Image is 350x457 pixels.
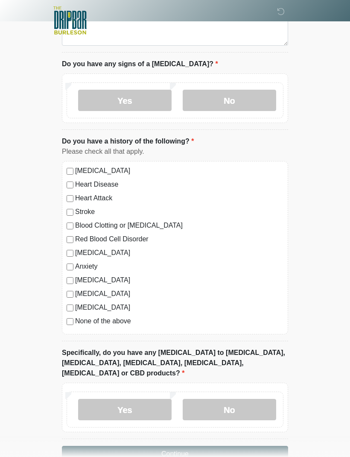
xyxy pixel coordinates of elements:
input: Red Blood Cell Disorder [67,236,73,243]
input: [MEDICAL_DATA] [67,291,73,298]
div: Please check all that apply. [62,146,288,157]
img: The DRIPBaR - Burleson Logo [53,6,87,35]
input: Heart Disease [67,182,73,188]
input: Anxiety [67,264,73,270]
label: Red Blood Cell Disorder [75,234,283,244]
label: None of the above [75,316,283,326]
label: No [183,90,276,111]
label: Do you have a history of the following? [62,136,194,146]
label: [MEDICAL_DATA] [75,302,283,313]
input: Blood Clotting or [MEDICAL_DATA] [67,223,73,229]
label: [MEDICAL_DATA] [75,289,283,299]
label: Stroke [75,207,283,217]
label: Heart Disease [75,179,283,190]
label: Yes [78,399,172,420]
label: Blood Clotting or [MEDICAL_DATA] [75,220,283,231]
label: Yes [78,90,172,111]
label: No [183,399,276,420]
label: Anxiety [75,261,283,272]
input: Stroke [67,209,73,216]
input: None of the above [67,318,73,325]
input: [MEDICAL_DATA] [67,250,73,257]
label: Specifically, do you have any [MEDICAL_DATA] to [MEDICAL_DATA], [MEDICAL_DATA], [MEDICAL_DATA], [... [62,348,288,378]
input: [MEDICAL_DATA] [67,305,73,311]
label: Do you have any signs of a [MEDICAL_DATA]? [62,59,218,69]
input: [MEDICAL_DATA] [67,168,73,175]
label: [MEDICAL_DATA] [75,275,283,285]
input: Heart Attack [67,195,73,202]
label: [MEDICAL_DATA] [75,248,283,258]
label: Heart Attack [75,193,283,203]
label: [MEDICAL_DATA] [75,166,283,176]
input: [MEDICAL_DATA] [67,277,73,284]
